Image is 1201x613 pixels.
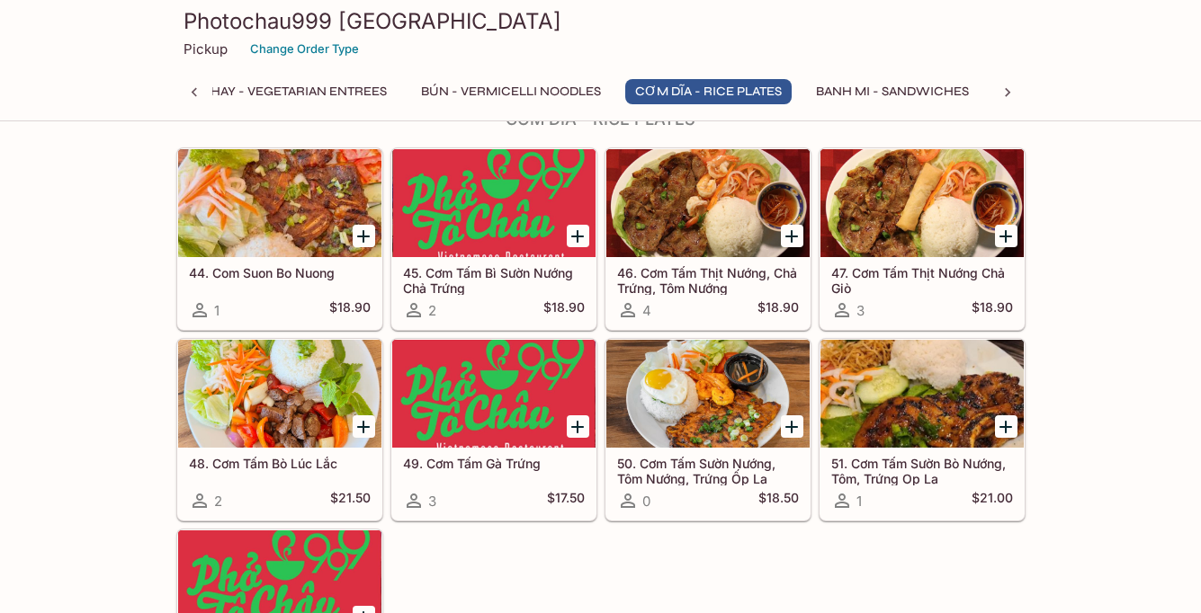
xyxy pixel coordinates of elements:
h5: $18.90 [972,299,1013,321]
h5: $18.90 [757,299,799,321]
div: 48. Cơm Tấm Bò Lúc Lắc [178,340,381,448]
div: 44. Com Suon Bo Nuong [178,149,381,257]
button: Add 50. Cơm Tấm Sườn Nướng, Tôm Nướng, Trứng Ốp La [781,415,803,438]
button: Add 51. Cơm Tấm Sườn Bò Nướng, Tôm, Trứng Op La [995,415,1017,438]
button: Banh Mi - Sandwiches [806,79,979,104]
div: 49. Cơm Tấm Gà Trứng [392,340,596,448]
h5: $18.90 [329,299,371,321]
h5: $17.50 [547,490,585,511]
h5: $18.90 [543,299,585,321]
h5: 51. Cơm Tấm Sườn Bò Nướng, Tôm, Trứng Op La [831,456,1013,485]
a: 48. Cơm Tấm Bò Lúc Lắc2$21.50 [177,339,382,520]
a: 45. Cơm Tấm Bì Sườn Nướng Chả Trứng2$18.90 [391,148,596,330]
button: Add 45. Cơm Tấm Bì Sườn Nướng Chả Trứng [567,225,589,247]
a: 50. Cơm Tấm Sườn Nướng, Tôm Nướng, Trứng Ốp La0$18.50 [605,339,811,520]
div: 47. Cơm Tấm Thịt Nướng Chả Giò [820,149,1024,257]
button: MÓN CHAY - Vegetarian Entrees [157,79,397,104]
span: 3 [428,493,436,510]
span: 2 [428,302,436,319]
h5: 45. Cơm Tấm Bì Sườn Nướng Chả Trứng [403,265,585,295]
span: 1 [214,302,220,319]
button: CƠM DĨA - Rice Plates [625,79,792,104]
a: 49. Cơm Tấm Gà Trứng3$17.50 [391,339,596,520]
h5: 48. Cơm Tấm Bò Lúc Lắc [189,456,371,471]
a: 47. Cơm Tấm Thịt Nướng Chả Giò3$18.90 [820,148,1025,330]
h5: 50. Cơm Tấm Sườn Nướng, Tôm Nướng, Trứng Ốp La [617,456,799,485]
span: 4 [642,302,651,319]
h5: 49. Cơm Tấm Gà Trứng [403,456,585,471]
a: 46. Cơm Tấm Thịt Nướng, Chả Trứng, Tôm Nướng4$18.90 [605,148,811,330]
button: Add 44. Com Suon Bo Nuong [353,225,375,247]
a: 51. Cơm Tấm Sườn Bò Nướng, Tôm, Trứng Op La1$21.00 [820,339,1025,520]
button: Add 48. Cơm Tấm Bò Lúc Lắc [353,415,375,438]
div: 46. Cơm Tấm Thịt Nướng, Chả Trứng, Tôm Nướng [606,149,810,257]
h5: 44. Com Suon Bo Nuong [189,265,371,280]
a: 44. Com Suon Bo Nuong1$18.90 [177,148,382,330]
p: Pickup [184,40,228,58]
h5: $21.00 [972,490,1013,511]
h5: 47. Cơm Tấm Thịt Nướng Chả Giò [831,265,1013,295]
span: 1 [856,493,862,510]
h5: 46. Cơm Tấm Thịt Nướng, Chả Trứng, Tôm Nướng [617,265,799,295]
h5: $21.50 [330,490,371,511]
span: 2 [214,493,222,510]
button: Add 49. Cơm Tấm Gà Trứng [567,415,589,438]
button: Change Order Type [242,35,367,63]
div: 51. Cơm Tấm Sườn Bò Nướng, Tôm, Trứng Op La [820,340,1024,448]
button: Add 46. Cơm Tấm Thịt Nướng, Chả Trứng, Tôm Nướng [781,225,803,247]
h3: Photochau999 [GEOGRAPHIC_DATA] [184,7,1018,35]
button: BÚN - Vermicelli Noodles [411,79,611,104]
div: 50. Cơm Tấm Sườn Nướng, Tôm Nướng, Trứng Ốp La [606,340,810,448]
span: 3 [856,302,865,319]
div: 45. Cơm Tấm Bì Sườn Nướng Chả Trứng [392,149,596,257]
button: Add 47. Cơm Tấm Thịt Nướng Chả Giò [995,225,1017,247]
span: 0 [642,493,650,510]
h5: $18.50 [758,490,799,511]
